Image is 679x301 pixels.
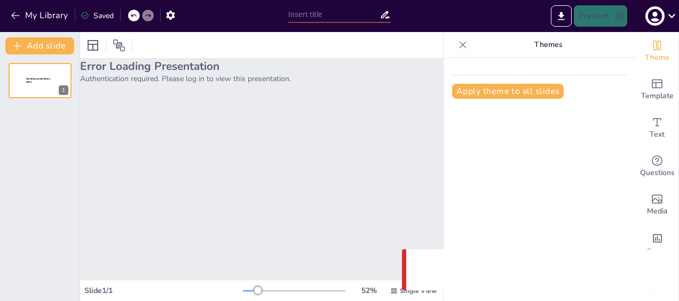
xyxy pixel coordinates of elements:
[574,5,627,27] button: Present
[645,52,669,64] span: Theme
[640,167,675,179] span: Questions
[400,287,437,295] span: Single View
[356,286,382,296] div: 52 %
[9,63,72,98] div: Sendsteps presentation editor1
[81,11,114,21] div: Saved
[80,59,443,74] h2: Error Loading Presentation
[5,37,74,54] button: Add slide
[113,39,125,52] span: Position
[84,37,101,54] div: Layout
[471,32,625,58] p: Themes
[80,74,443,84] p: Authentication required. Please log in to view this presentation.
[26,77,50,83] span: Sendsteps presentation editor
[551,5,572,27] button: Export to PowerPoint
[452,84,564,99] button: Apply theme to all slides
[84,286,243,296] div: Slide 1 / 1
[636,224,678,263] div: Add charts and graphs
[636,109,678,147] div: Add text boxes
[647,205,668,217] span: Media
[8,7,73,24] button: My Library
[636,32,678,70] div: Change the overall theme
[636,147,678,186] div: Get real-time input from your audience
[59,85,68,95] div: 1
[436,264,636,276] p: Your request was made with invalid credentials.
[636,186,678,224] div: Add images, graphics, shapes or video
[288,7,380,22] input: Insert title
[641,90,674,102] span: Template
[636,70,678,109] div: Add ready made slides
[650,129,665,140] span: Text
